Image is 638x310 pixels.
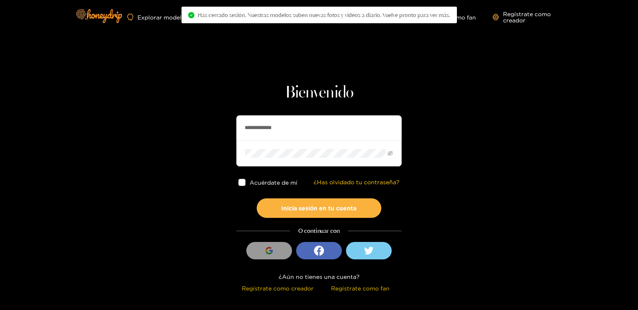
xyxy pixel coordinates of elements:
[493,11,568,23] a: Regístrate como creador
[282,205,357,211] font: Inicia sesión en tu cuenta
[285,85,353,101] font: Bienvenido
[188,12,194,18] span: círculo de control
[198,12,450,18] font: Has cerrado sesión. Nuestras modelos suben nuevas fotos y videos a diario. Vuelve pronto para ver...
[331,285,390,291] font: Regístrate como fan
[127,14,188,21] a: Explorar modelos
[314,179,400,185] font: ¿Has olvidado tu contraseña?
[137,14,188,20] font: Explorar modelos
[503,11,551,23] font: Regístrate como creador
[388,151,393,156] span: invisible para los ojos
[279,273,360,280] font: ¿Aún no tienes una cuenta?
[257,198,381,218] button: Inicia sesión en tu cuenta
[250,179,297,186] font: Acuérdate de mí
[242,285,314,291] font: Regístrate como creador
[298,227,340,234] font: O continuar con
